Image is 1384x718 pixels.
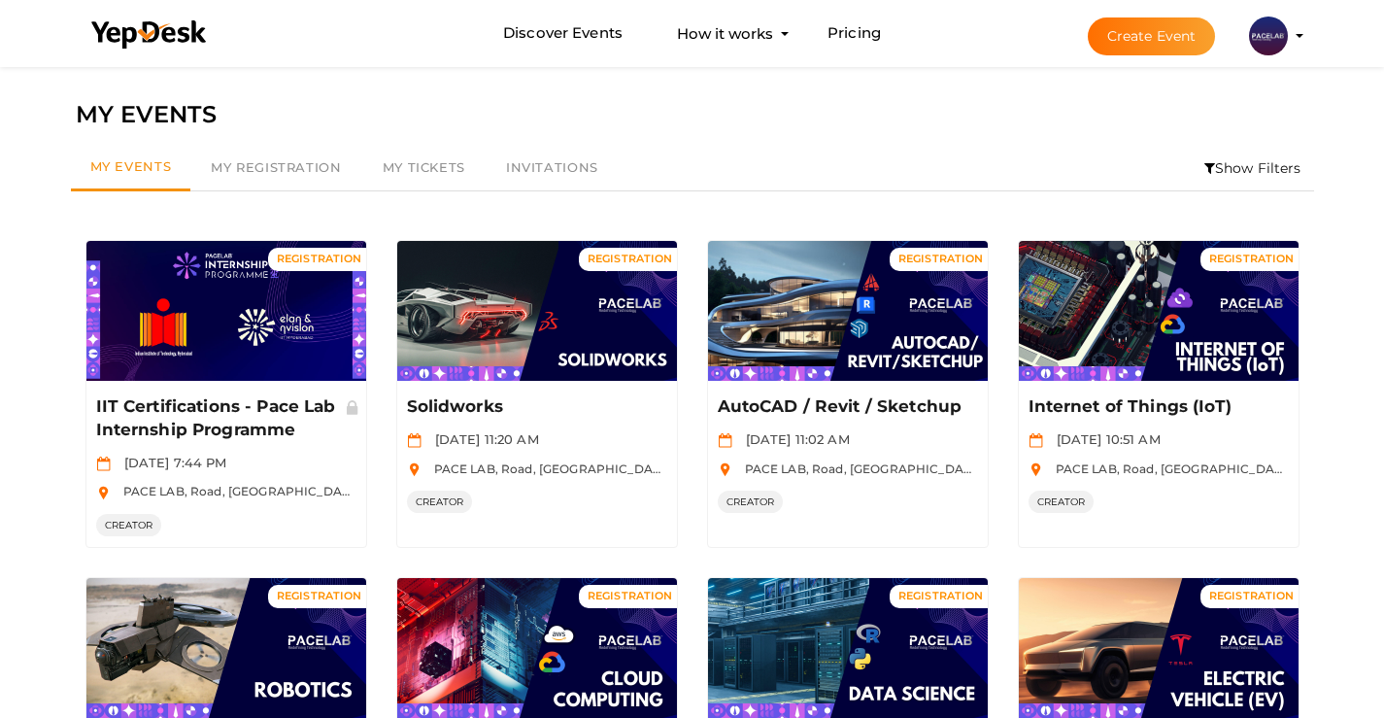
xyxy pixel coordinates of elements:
[90,158,172,174] span: My Events
[96,486,111,500] img: location.svg
[506,159,598,175] span: Invitations
[503,16,623,51] a: Discover Events
[115,455,227,470] span: [DATE] 7:44 PM
[344,398,361,416] img: Private Event
[1029,491,1095,513] span: CREATOR
[425,431,539,447] span: [DATE] 11:20 AM
[96,395,352,442] p: IIT Certifications - Pace Lab Internship Programme
[407,433,422,448] img: calendar.svg
[1047,431,1161,447] span: [DATE] 10:51 AM
[1029,462,1043,477] img: location.svg
[190,146,361,190] a: My Registration
[1029,433,1043,448] img: calendar.svg
[671,16,779,51] button: How it works
[1192,146,1314,190] li: Show Filters
[71,146,191,191] a: My Events
[211,159,341,175] span: My Registration
[736,431,850,447] span: [DATE] 11:02 AM
[407,491,473,513] span: CREATOR
[362,146,486,190] a: My Tickets
[1029,395,1284,419] p: Internet of Things (IoT)
[1249,17,1288,55] img: ACg8ocL0kAMv6lbQGkAvZffMI2AGMQOEcunBVH5P4FVoqBXGP4BOzjY=s100
[96,514,162,536] span: CREATOR
[96,457,111,471] img: calendar.svg
[486,146,619,190] a: Invitations
[827,16,881,51] a: Pricing
[1088,17,1216,55] button: Create Event
[718,395,973,419] p: AutoCAD / Revit / Sketchup
[383,159,465,175] span: My Tickets
[407,462,422,477] img: location.svg
[114,484,1164,498] span: PACE LAB, Road, [GEOGRAPHIC_DATA], [PERSON_NAME][GEOGRAPHIC_DATA], [GEOGRAPHIC_DATA], [GEOGRAPHIC...
[718,462,732,477] img: location.svg
[76,96,1309,133] div: MY EVENTS
[407,395,662,419] p: Solidworks
[718,433,732,448] img: calendar.svg
[718,491,784,513] span: CREATOR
